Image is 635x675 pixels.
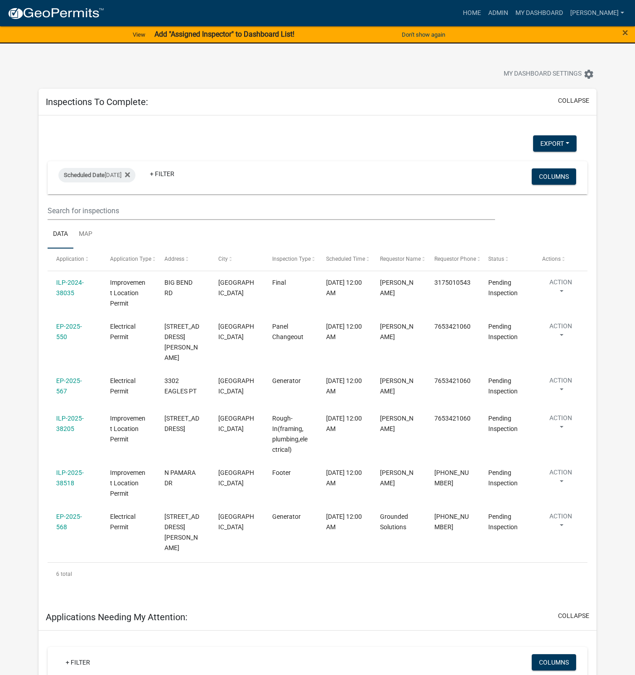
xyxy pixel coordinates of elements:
[532,168,576,185] button: Columns
[56,256,84,262] span: Application
[326,415,362,432] span: 08/14/2025, 12:00 AM
[64,172,105,178] span: Scheduled Date
[48,563,587,585] div: 6 total
[56,415,84,432] a: ILP-2025-38205
[480,249,534,270] datatable-header-cell: Status
[496,65,601,83] button: My Dashboard Settingssettings
[434,513,469,531] span: 317-834-1922
[488,377,518,395] span: Pending Inspection
[46,612,188,622] h5: Applications Needing My Attention:
[272,279,286,286] span: Final
[542,321,579,344] button: Action
[488,256,504,262] span: Status
[73,220,98,249] a: Map
[272,377,301,384] span: Generator
[218,377,254,395] span: MARTINSVILLE
[210,249,264,270] datatable-header-cell: City
[542,376,579,398] button: Action
[264,249,317,270] datatable-header-cell: Inspection Type
[164,513,199,551] span: 4404 WILLIAMS RD
[272,415,308,453] span: Rough-In(framing, plumbing,electrical)
[110,513,135,531] span: Electrical Permit
[110,279,145,307] span: Improvement Location Permit
[425,249,479,270] datatable-header-cell: Requestor Phone
[380,415,414,432] span: chris cline
[542,278,579,300] button: Action
[48,201,495,220] input: Search for inspections
[218,256,228,262] span: City
[512,5,567,22] a: My Dashboard
[532,654,576,670] button: Columns
[155,249,209,270] datatable-header-cell: Address
[380,513,408,531] span: Grounded Solutions
[110,256,151,262] span: Application Type
[38,115,597,604] div: collapse
[272,323,303,340] span: Panel Changeout
[542,468,579,490] button: Action
[272,469,291,476] span: Footer
[164,469,196,487] span: N PAMARA DR
[622,26,628,39] span: ×
[48,249,101,270] datatable-header-cell: Application
[380,323,414,340] span: Martin Elliott
[622,27,628,38] button: Close
[434,323,471,330] span: 7653421060
[488,323,518,340] span: Pending Inspection
[380,256,421,262] span: Requestor Name
[110,415,145,443] span: Improvement Location Permit
[558,96,589,105] button: collapse
[164,256,184,262] span: Address
[56,323,82,340] a: EP-2025-550
[542,413,579,436] button: Action
[58,654,97,670] a: + Filter
[218,323,254,340] span: MOORESVILLE
[326,513,362,531] span: 08/14/2025, 12:00 AM
[558,611,589,621] button: collapse
[317,249,371,270] datatable-header-cell: Scheduled Time
[488,513,518,531] span: Pending Inspection
[326,279,362,297] span: 08/14/2025, 12:00 AM
[272,513,301,520] span: Generator
[272,256,311,262] span: Inspection Type
[459,5,485,22] a: Home
[164,323,199,361] span: 1622 W BUNKER HILL RD
[56,279,84,297] a: ILP-2024-38035
[218,279,254,297] span: MARTINSVILLE
[488,279,518,297] span: Pending Inspection
[380,377,414,395] span: AMY HLAVEK
[380,469,414,487] span: Jeffrey Brown
[434,415,471,422] span: 7653421060
[164,415,199,432] span: 5010 W BRYANTS CREEK RD
[164,279,192,297] span: BIG BEND RD
[434,256,476,262] span: Requestor Phone
[46,96,148,107] h5: Inspections To Complete:
[154,30,294,38] strong: Add "Assigned Inspector" to Dashboard List!
[542,256,561,262] span: Actions
[218,415,254,432] span: MARTINSVILLE
[434,377,471,384] span: 7653421060
[434,469,469,487] span: 317-557-4504
[567,5,628,22] a: [PERSON_NAME]
[326,323,362,340] span: 08/14/2025, 12:00 AM
[488,415,518,432] span: Pending Inspection
[485,5,512,22] a: Admin
[164,377,197,395] span: 3302 EAGLES PT
[488,469,518,487] span: Pending Inspection
[56,513,82,531] a: EP-2025-568
[110,377,135,395] span: Electrical Permit
[504,69,582,80] span: My Dashboard Settings
[380,279,414,297] span: Beau Bemis
[218,469,254,487] span: MARTINSVILLE
[534,249,587,270] datatable-header-cell: Actions
[398,27,449,42] button: Don't show again
[542,512,579,534] button: Action
[326,469,362,487] span: 08/14/2025, 12:00 AM
[56,469,84,487] a: ILP-2025-38518
[56,377,82,395] a: EP-2025-567
[326,377,362,395] span: 08/14/2025, 12:00 AM
[434,279,471,286] span: 3175010543
[58,168,135,182] div: [DATE]
[48,220,73,249] a: Data
[533,135,577,152] button: Export
[143,166,182,182] a: + Filter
